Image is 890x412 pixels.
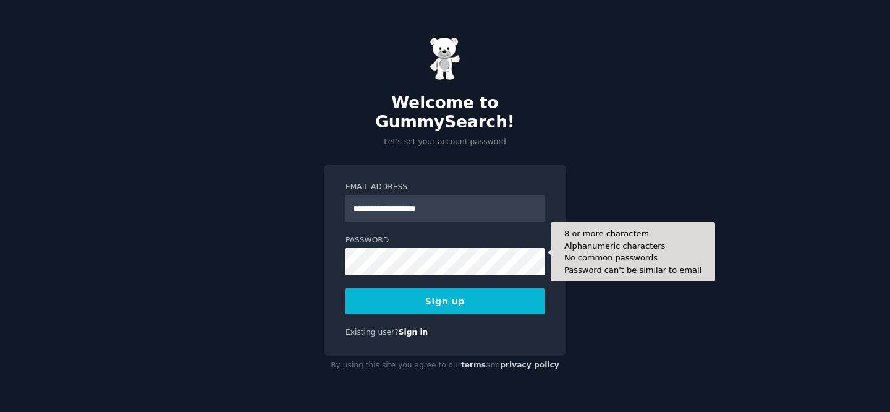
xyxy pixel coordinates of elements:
[500,361,559,369] a: privacy policy
[345,235,545,246] label: Password
[345,288,545,314] button: Sign up
[399,328,428,337] a: Sign in
[324,356,566,376] div: By using this site you agree to our and
[324,93,566,132] h2: Welcome to GummySearch!
[324,137,566,148] p: Let's set your account password
[345,182,545,193] label: Email Address
[430,37,460,80] img: Gummy Bear
[345,328,399,337] span: Existing user?
[461,361,486,369] a: terms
